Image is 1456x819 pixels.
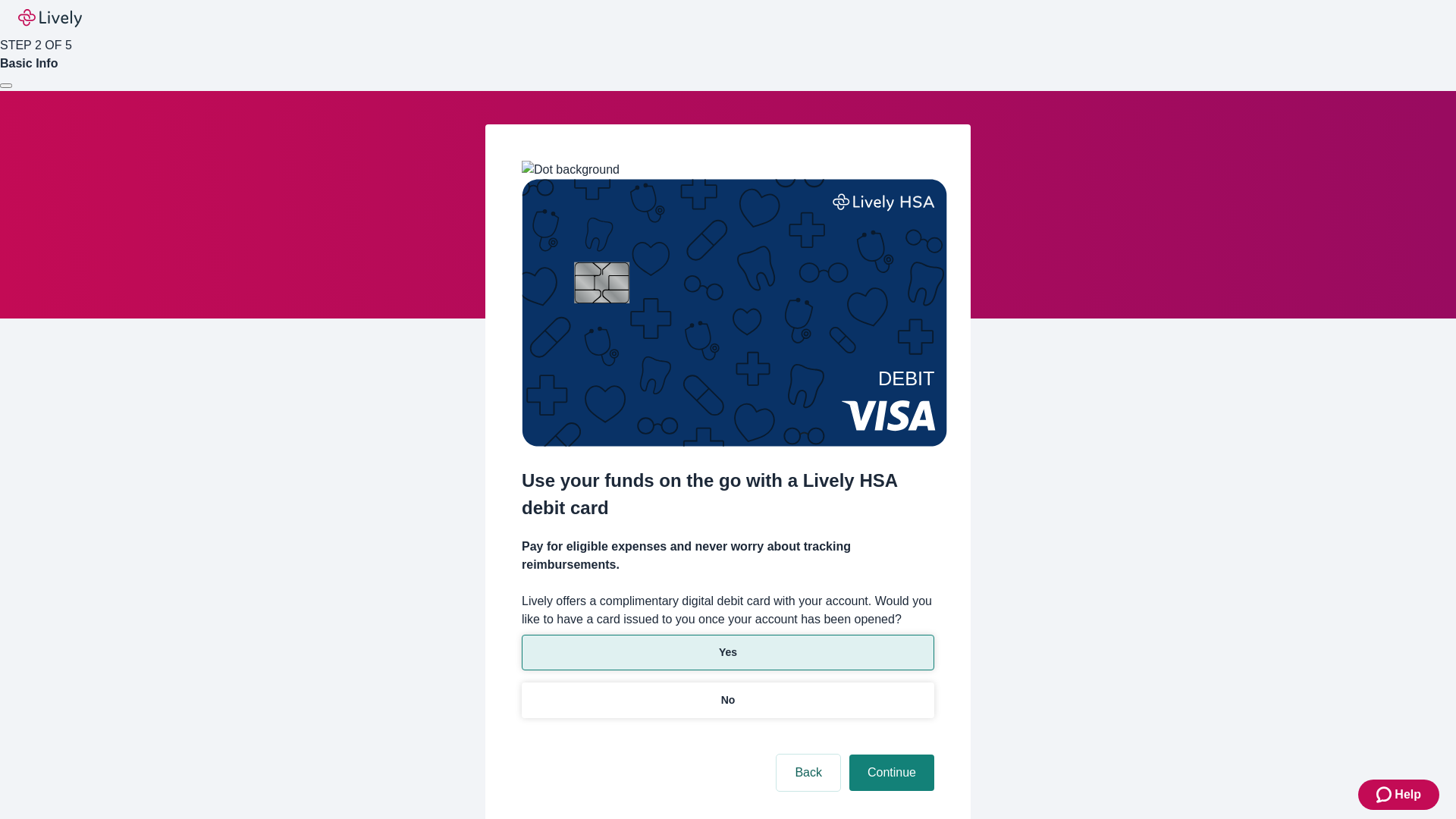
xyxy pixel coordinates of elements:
[522,179,947,447] img: Debit card
[849,755,934,791] button: Continue
[522,467,934,522] h2: Use your funds on the go with a Lively HSA debit card
[522,592,934,629] label: Lively offers a complimentary digital debit card with your account. Would you like to have a card...
[721,692,736,708] p: No
[1395,786,1421,804] span: Help
[522,682,934,718] button: No
[522,635,934,670] button: Yes
[1358,780,1439,810] button: Zendesk support iconHelp
[1376,786,1395,804] svg: Zendesk support icon
[18,9,82,27] img: Lively
[719,645,737,661] p: Yes
[522,538,934,574] h4: Pay for eligible expenses and never worry about tracking reimbursements.
[777,755,840,791] button: Back
[522,161,620,179] img: Dot background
